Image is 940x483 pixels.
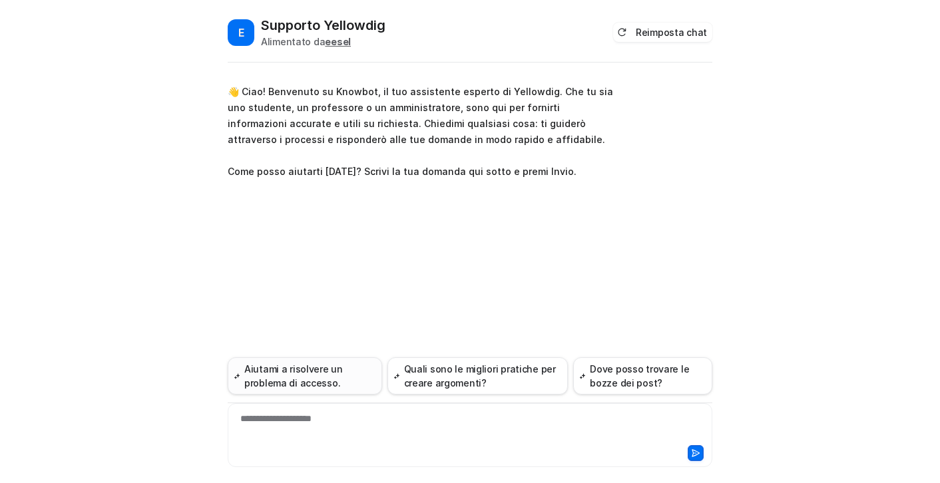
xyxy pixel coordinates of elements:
font: Reimposta chat [636,27,707,38]
font: Aiutami a risolvere un problema di accesso. [244,363,343,389]
font: Come posso aiutarti [DATE]? Scrivi la tua domanda qui sotto e premi Invio. [228,166,577,177]
font: E [238,26,244,39]
font: 👋 Ciao! Benvenuto su Knowbot, il tuo assistente esperto di Yellowdig. Che tu sia uno studente, un... [228,86,613,145]
font: Dove posso trovare le bozze dei post? [590,363,689,389]
font: Supporto Yellowdig [261,17,385,33]
button: Quali sono le migliori pratiche per creare argomenti? [387,357,569,395]
font: eesel [325,36,351,47]
button: Reimposta chat [613,23,712,42]
font: Quali sono le migliori pratiche per creare argomenti? [404,363,556,389]
button: Aiutami a risolvere un problema di accesso. [228,357,382,395]
font: Alimentato da [261,36,325,47]
button: Dove posso trovare le bozze dei post? [573,357,712,395]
